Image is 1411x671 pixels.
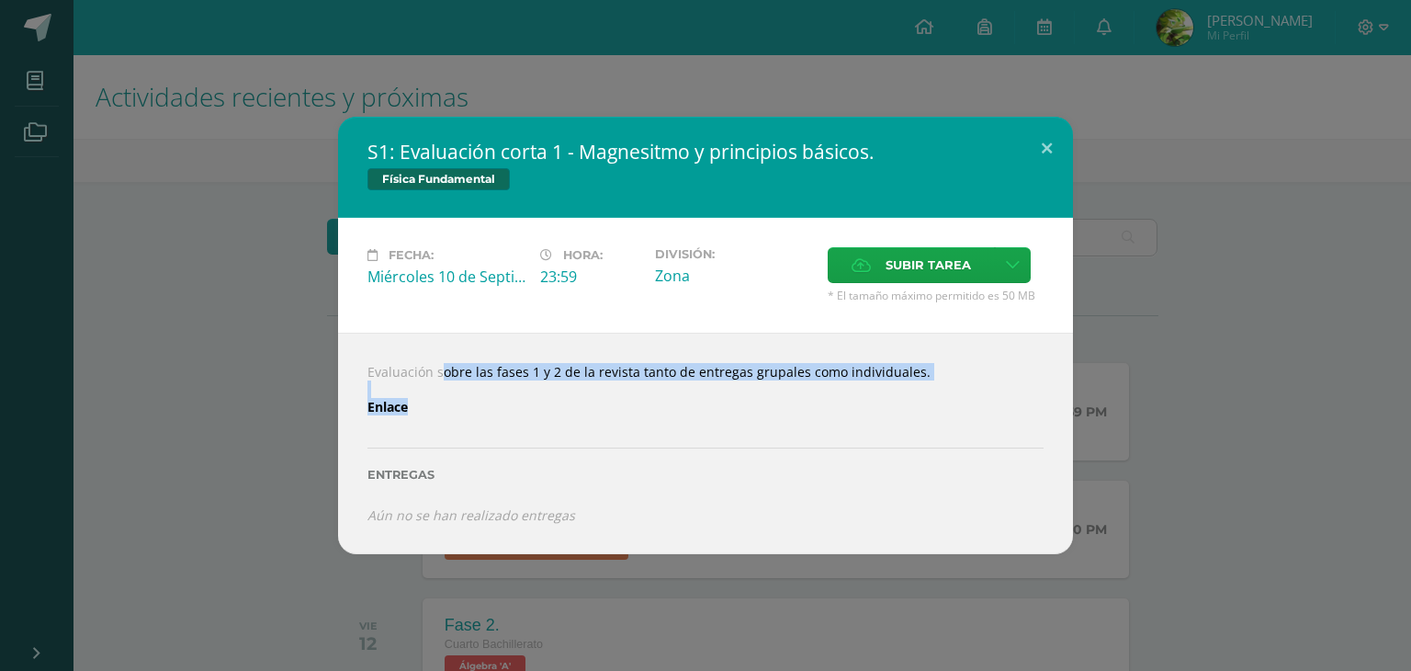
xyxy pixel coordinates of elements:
span: Física Fundamental [367,168,510,190]
span: Hora: [563,248,603,262]
label: Entregas [367,468,1044,482]
span: Fecha: [389,248,434,262]
button: Close (Esc) [1021,117,1073,179]
h2: S1: Evaluación corta 1 - Magnesitmo y principios básicos. [367,139,1044,165]
div: Evaluación sobre las fases 1 y 2 de la revista tanto de entregas grupales como individuales. [338,333,1073,553]
div: 23:59 [540,267,640,287]
i: Aún no se han realizado entregas [367,506,575,524]
a: Enlace [367,398,408,415]
label: División: [655,247,813,261]
span: * El tamaño máximo permitido es 50 MB [828,288,1044,303]
span: Subir tarea [886,248,971,282]
div: Miércoles 10 de Septiembre [367,267,525,287]
div: Zona [655,266,813,286]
